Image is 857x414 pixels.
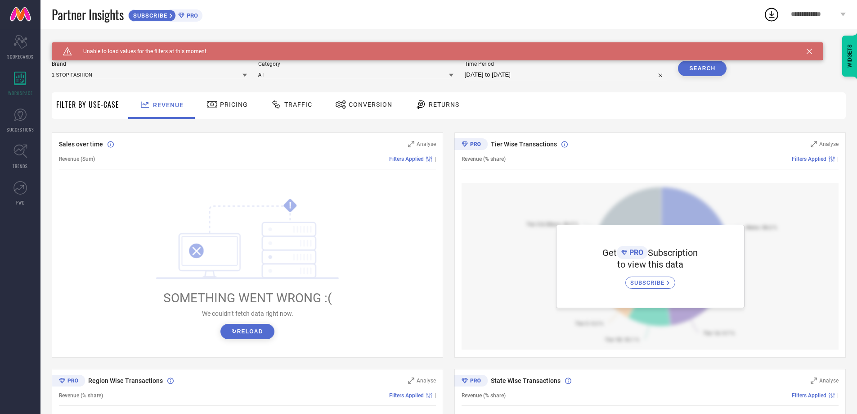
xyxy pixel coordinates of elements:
[129,12,170,19] span: SUBSCRIBE
[220,101,248,108] span: Pricing
[435,392,436,399] span: |
[819,378,839,384] span: Analyse
[52,42,114,50] span: SYSTEM WORKSPACE
[389,392,424,399] span: Filters Applied
[258,61,453,67] span: Category
[8,90,33,96] span: WORKSPACE
[811,378,817,384] svg: Zoom
[284,101,312,108] span: Traffic
[56,99,119,110] span: Filter By Use-Case
[289,200,292,211] tspan: !
[627,248,643,257] span: PRO
[454,138,488,152] div: Premium
[163,291,332,305] span: SOMETHING WENT WRONG :(
[678,61,727,76] button: Search
[491,377,561,384] span: State Wise Transactions
[417,141,436,147] span: Analyse
[408,141,414,147] svg: Zoom
[7,126,34,133] span: SUGGESTIONS
[630,279,667,286] span: SUBSCRIBE
[792,156,826,162] span: Filters Applied
[72,48,208,55] span: Unable to load values for the filters at this moment.
[408,378,414,384] svg: Zoom
[648,247,698,258] span: Subscription
[389,156,424,162] span: Filters Applied
[462,156,506,162] span: Revenue (% share)
[184,12,198,19] span: PRO
[465,69,667,80] input: Select time period
[792,392,826,399] span: Filters Applied
[349,101,392,108] span: Conversion
[52,375,85,388] div: Premium
[837,392,839,399] span: |
[602,247,617,258] span: Get
[625,270,675,289] a: SUBSCRIBE
[491,141,557,148] span: Tier Wise Transactions
[462,392,506,399] span: Revenue (% share)
[417,378,436,384] span: Analyse
[52,5,124,24] span: Partner Insights
[837,156,839,162] span: |
[153,101,184,109] span: Revenue
[429,101,459,108] span: Returns
[13,163,28,169] span: TRENDS
[465,61,667,67] span: Time Period
[763,6,780,23] div: Open download list
[617,259,683,270] span: to view this data
[59,156,95,162] span: Revenue (Sum)
[202,310,293,317] span: We couldn’t fetch data right now.
[59,392,103,399] span: Revenue (% share)
[811,141,817,147] svg: Zoom
[128,7,202,22] a: SUBSCRIBEPRO
[59,141,103,148] span: Sales over time
[454,375,488,388] div: Premium
[435,156,436,162] span: |
[16,199,25,206] span: FWD
[7,53,34,60] span: SCORECARDS
[52,61,247,67] span: Brand
[819,141,839,147] span: Analyse
[220,324,274,339] button: ↻Reload
[88,377,163,384] span: Region Wise Transactions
